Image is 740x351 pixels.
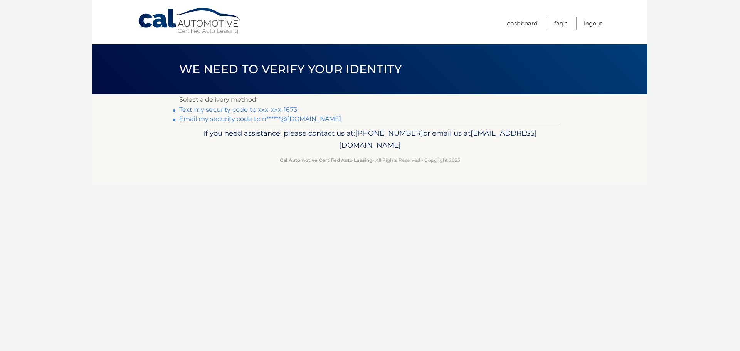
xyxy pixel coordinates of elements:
a: FAQ's [554,17,567,30]
a: Dashboard [507,17,538,30]
a: Text my security code to xxx-xxx-1673 [179,106,297,113]
a: Email my security code to n******@[DOMAIN_NAME] [179,115,341,123]
span: [PHONE_NUMBER] [355,129,423,138]
p: If you need assistance, please contact us at: or email us at [184,127,556,152]
a: Logout [584,17,602,30]
p: Select a delivery method: [179,94,561,105]
strong: Cal Automotive Certified Auto Leasing [280,157,372,163]
a: Cal Automotive [138,8,242,35]
span: We need to verify your identity [179,62,402,76]
p: - All Rights Reserved - Copyright 2025 [184,156,556,164]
